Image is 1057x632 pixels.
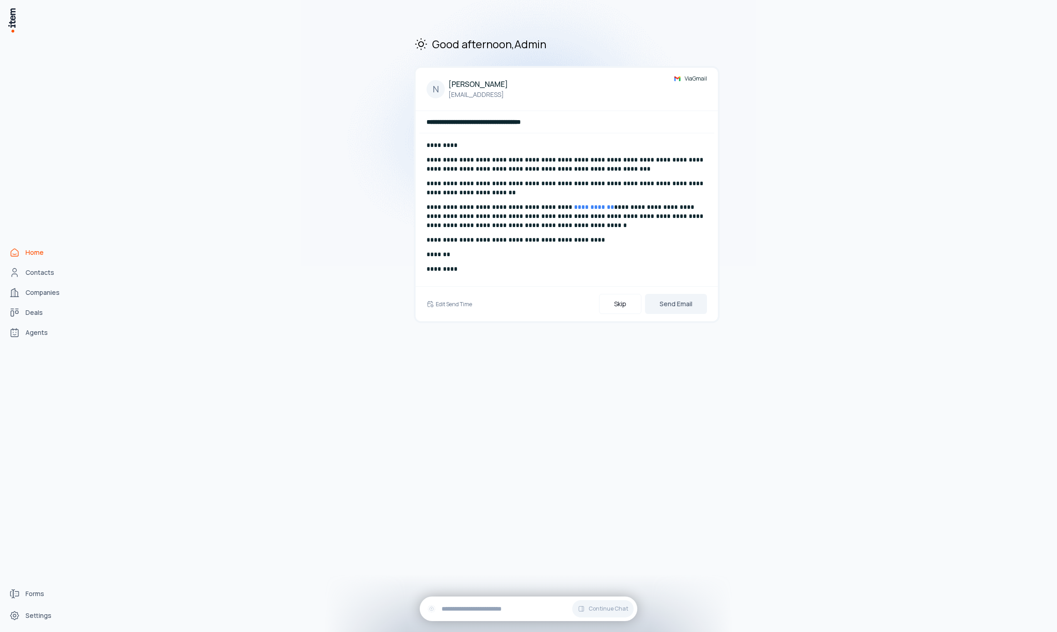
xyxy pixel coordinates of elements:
span: Deals [25,308,43,317]
a: Home [5,243,75,262]
span: Agents [25,328,48,337]
span: Forms [25,589,44,598]
span: Home [25,248,44,257]
div: Continue Chat [420,597,637,621]
div: N [427,80,445,98]
span: Via Gmail [685,75,707,82]
img: gmail [674,75,681,82]
a: Agents [5,324,75,342]
a: Settings [5,607,75,625]
button: Send Email [645,294,707,314]
button: Continue Chat [572,600,634,617]
span: Settings [25,611,51,620]
h4: [PERSON_NAME] [448,79,508,90]
a: Forms [5,585,75,603]
p: [EMAIL_ADDRESS] [448,90,508,100]
h6: Edit Send Time [436,300,472,308]
a: deals [5,303,75,322]
button: Skip [599,294,641,314]
a: Companies [5,283,75,302]
span: Companies [25,288,60,297]
a: Contacts [5,263,75,282]
span: Contacts [25,268,54,277]
span: Continue Chat [589,605,628,612]
img: Item Brain Logo [7,7,16,33]
h2: Good afternoon , Admin [414,36,720,51]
